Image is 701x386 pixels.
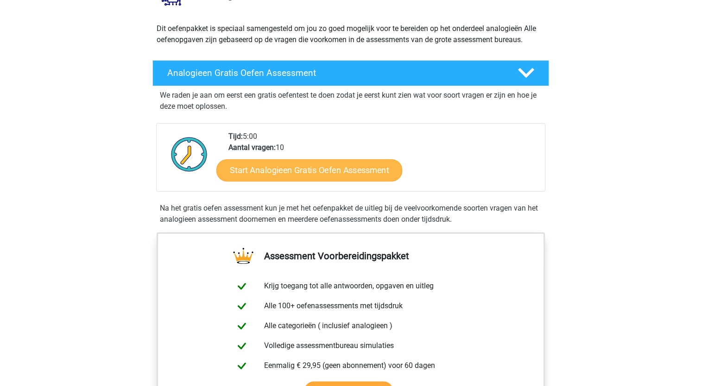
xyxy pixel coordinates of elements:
[228,143,276,152] b: Aantal vragen:
[149,60,553,86] a: Analogieen Gratis Oefen Assessment
[228,132,243,141] b: Tijd:
[216,159,402,181] a: Start Analogieen Gratis Oefen Assessment
[156,203,545,225] div: Na het gratis oefen assessment kun je met het oefenpakket de uitleg bij de veelvoorkomende soorte...
[167,68,503,78] h4: Analogieen Gratis Oefen Assessment
[221,131,544,191] div: 5:00 10
[160,90,542,112] p: We raden je aan om eerst een gratis oefentest te doen zodat je eerst kunt zien wat voor soort vra...
[157,23,545,45] p: Dit oefenpakket is speciaal samengesteld om jou zo goed mogelijk voor te bereiden op het onderdee...
[166,131,213,177] img: Klok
